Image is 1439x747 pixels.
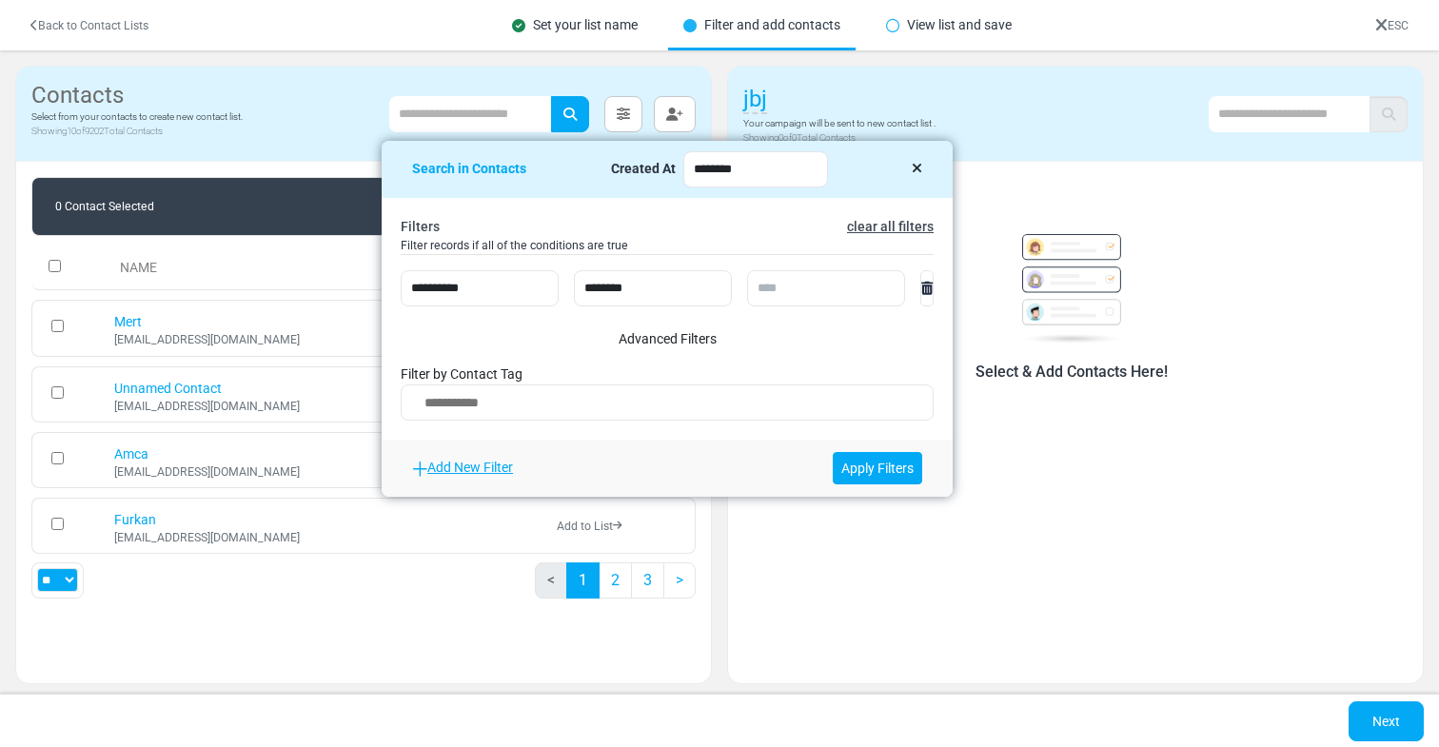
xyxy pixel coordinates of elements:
[743,130,936,145] p: Showing of Total Contacts
[401,329,934,349] div: Advanced Filters
[663,562,696,599] a: Next
[631,562,664,599] a: 3
[566,562,600,599] a: 1
[114,381,222,396] a: Unnamed Contact
[599,562,632,599] a: 2
[31,124,243,138] p: Showing of Total Contacts
[762,363,1381,381] h6: Select & Add Contacts Here!
[743,116,936,130] p: Your campaign will be sent to new contact list .
[401,237,934,255] small: Filter records if all of the conditions are true
[114,466,538,478] div: [EMAIL_ADDRESS][DOMAIN_NAME]
[40,186,169,227] span: 0 Contact Selected
[1375,19,1409,32] a: ESC
[114,401,538,412] div: [EMAIL_ADDRESS][DOMAIN_NAME]
[114,532,538,543] div: [EMAIL_ADDRESS][DOMAIN_NAME]
[67,126,76,136] span: 10
[31,109,243,124] p: Select from your contacts to create new contact list.
[85,126,104,136] span: 9202
[792,132,797,143] span: 0
[401,364,522,384] label: Filter by Contact Tag
[413,391,921,422] textarea: Search
[557,520,621,533] a: Add to List
[401,217,440,237] div: Filters
[779,132,783,143] span: 0
[743,86,767,114] span: jbj
[611,159,676,179] div: Created At
[30,19,148,32] a: Back to Contact Lists
[112,252,165,283] a: NAME
[412,461,427,477] img: blue_plus.svg
[114,334,538,345] div: [EMAIL_ADDRESS][DOMAIN_NAME]
[31,82,243,109] h5: Contacts
[535,562,696,614] nav: Pages
[412,460,513,475] a: Add New Filter
[114,446,148,462] a: Amca
[114,314,142,329] a: Mert
[412,159,526,179] div: Search in Contacts
[1349,701,1424,741] a: Next
[114,512,156,527] a: Furkan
